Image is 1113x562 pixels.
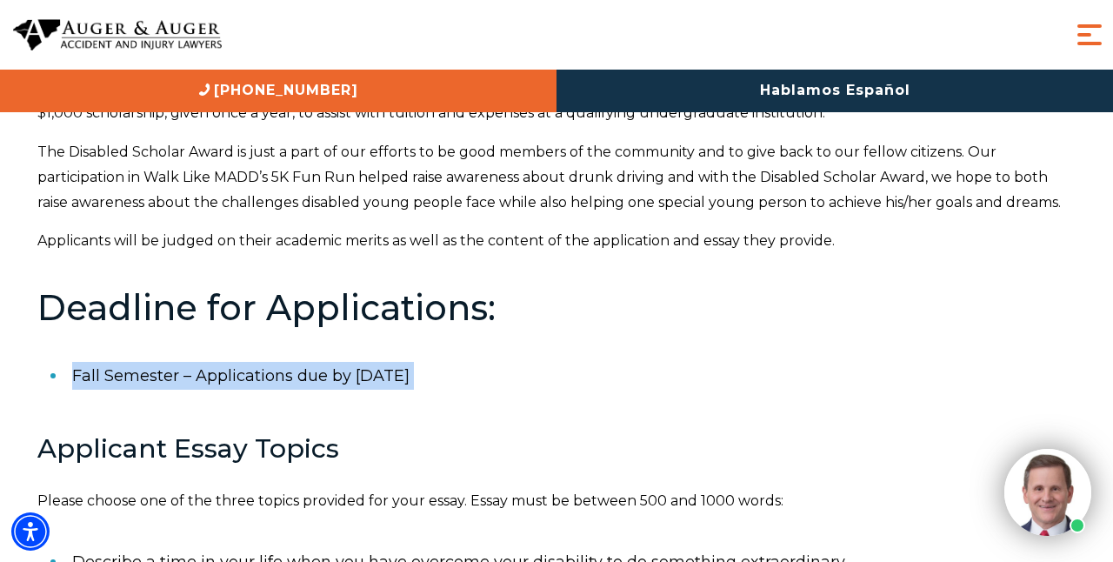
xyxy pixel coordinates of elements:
p: Please choose one of the three topics provided for your essay. Essay must be between 500 and 1000... [37,489,1076,514]
a: Hablamos Español [556,70,1113,112]
img: Intaker widget Avatar [1004,449,1091,536]
h3: Applicant Essay Topics [37,434,1076,463]
li: Fall Semester – Applications due by [DATE] [72,353,1076,398]
div: Accessibility Menu [11,512,50,551]
img: Auger & Auger Accident and Injury Lawyers Logo [13,19,222,51]
p: Applicants will be judged on their academic merits as well as the content of the application and ... [37,229,1076,254]
h2: Deadline for Applications: [37,289,1076,327]
button: Menu [1072,17,1107,52]
p: The Disabled Scholar Award is just a part of our efforts to be good members of the community and ... [37,140,1076,215]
